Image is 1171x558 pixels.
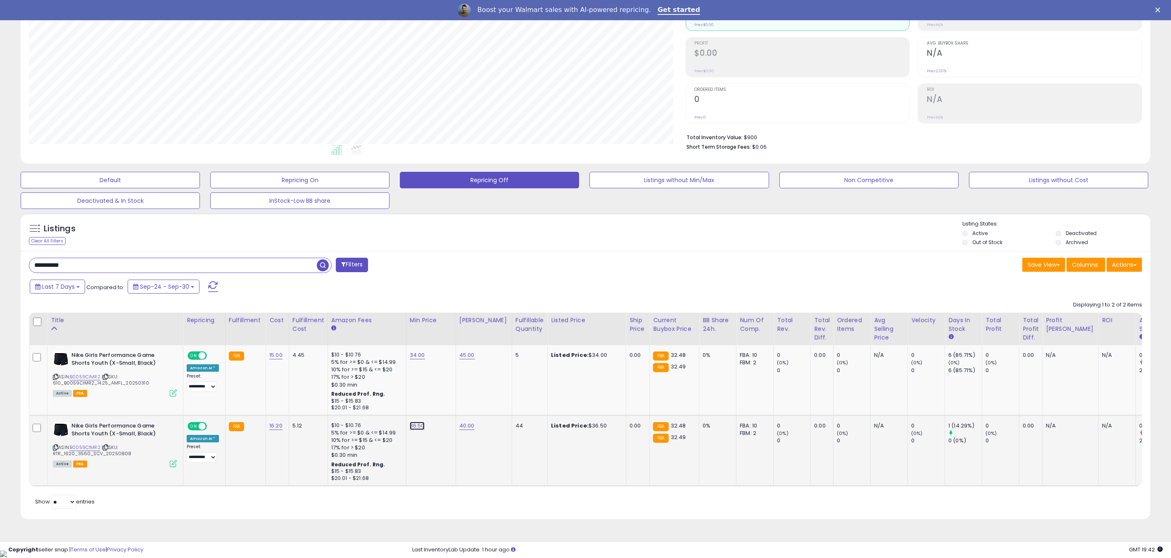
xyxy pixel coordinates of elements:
small: (0%) [911,359,923,366]
small: (0%) [837,359,848,366]
div: Avg Selling Price [874,316,904,342]
div: Last InventoryLab Update: 1 hour ago. [412,546,1163,554]
div: 0 [837,367,870,374]
div: Days In Stock [948,316,979,333]
span: FBA [73,461,87,468]
div: Current Buybox Price [653,316,696,333]
div: [PERSON_NAME] [459,316,508,325]
div: Total Rev. Diff. [814,316,830,342]
span: 32.49 [671,433,686,441]
div: seller snap | | [8,546,143,554]
div: 1 (14.29%) [948,422,982,430]
a: 15.00 [269,351,283,359]
div: 6 (85.71%) [948,367,982,374]
small: FBA [653,351,668,361]
div: FBM: 2 [740,359,767,366]
div: 5 [515,351,541,359]
div: N/A [1102,422,1129,430]
div: Num of Comp. [740,316,770,333]
button: InStock-Low BB share [210,192,390,209]
a: B0059CIMR2 [70,444,100,451]
div: 0 [911,437,945,444]
div: 0.00 [629,422,643,430]
small: FBA [653,363,668,372]
label: Archived [1066,239,1088,246]
button: Listings without Cost [969,172,1148,188]
label: Deactivated [1066,230,1097,237]
div: 0 [986,437,1019,444]
div: Repricing [187,316,222,325]
div: 0 [777,351,810,359]
div: FBA: 10 [740,422,767,430]
span: Sep-24 - Sep-30 [140,283,189,291]
span: Profit [695,41,910,46]
div: 10% for >= $15 & <= $20 [331,437,400,444]
div: N/A [874,351,901,359]
small: (0%) [948,359,960,366]
div: $15 - $15.83 [331,468,400,475]
div: $10 - $10.76 [331,351,400,359]
strong: Copyright [8,546,38,553]
h2: N/A [927,48,1142,59]
span: Compared to: [86,283,124,291]
button: Actions [1107,258,1142,272]
span: Show: entries [35,498,95,506]
div: Velocity [911,316,941,325]
small: Avg BB Share. [1139,333,1144,341]
div: ROI [1102,316,1132,325]
small: Prev: N/A [927,22,943,27]
a: Get started [658,6,700,15]
label: Active [972,230,988,237]
div: 0 (0%) [948,437,982,444]
img: 31lcWO21ZeL._SL40_.jpg [53,422,69,437]
label: Out of Stock [972,239,1002,246]
a: 36.50 [410,422,425,430]
div: Fulfillable Quantity [515,316,544,333]
b: Nike Girls Performance Game Shorts Youth (X-Small, Black) [71,422,172,439]
span: All listings currently available for purchase on Amazon [53,461,72,468]
b: Listed Price: [551,351,589,359]
span: Avg. Buybox Share [927,41,1142,46]
div: $20.01 - $21.68 [331,475,400,482]
div: 0.00 [814,351,827,359]
div: 4.45 [292,351,321,359]
span: ON [188,352,199,359]
img: Profile image for Adrian [458,4,471,17]
button: Listings without Min/Max [589,172,769,188]
b: Listed Price: [551,422,589,430]
small: FBA [229,422,244,431]
span: 32.48 [671,422,686,430]
div: 0 [837,351,870,359]
div: Total Rev. [777,316,807,333]
small: (0%) [911,430,923,437]
span: All listings currently available for purchase on Amazon [53,390,72,397]
small: (0%) [837,430,848,437]
small: Prev: 2.00% [927,69,946,74]
button: Repricing On [210,172,390,188]
div: Amazon AI * [187,364,219,372]
small: Days In Stock. [948,333,953,341]
div: 0 [911,351,945,359]
div: 0 [837,422,870,430]
div: Total Profit Diff. [1023,316,1039,342]
div: BB Share 24h. [703,316,733,333]
h2: N/A [927,95,1142,106]
div: 5% for >= $0 & <= $14.99 [331,429,400,437]
div: Fulfillment Cost [292,316,324,333]
div: $10 - $10.76 [331,422,400,429]
small: (0%) [986,430,997,437]
div: FBM: 2 [740,430,767,437]
div: 0 [777,367,810,374]
div: Cost [269,316,285,325]
div: 0.00 [1023,422,1036,430]
div: Avg BB Share [1139,316,1169,333]
span: Columns [1072,261,1098,269]
div: 0.00 [629,351,643,359]
b: Nike Girls Performance Game Shorts Youth (X-Small, Black) [71,351,172,369]
small: Prev: N/A [927,115,943,120]
button: Default [21,172,200,188]
button: Filters [336,258,368,272]
div: 5.12 [292,422,321,430]
button: Columns [1066,258,1105,272]
div: 0 [911,367,945,374]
